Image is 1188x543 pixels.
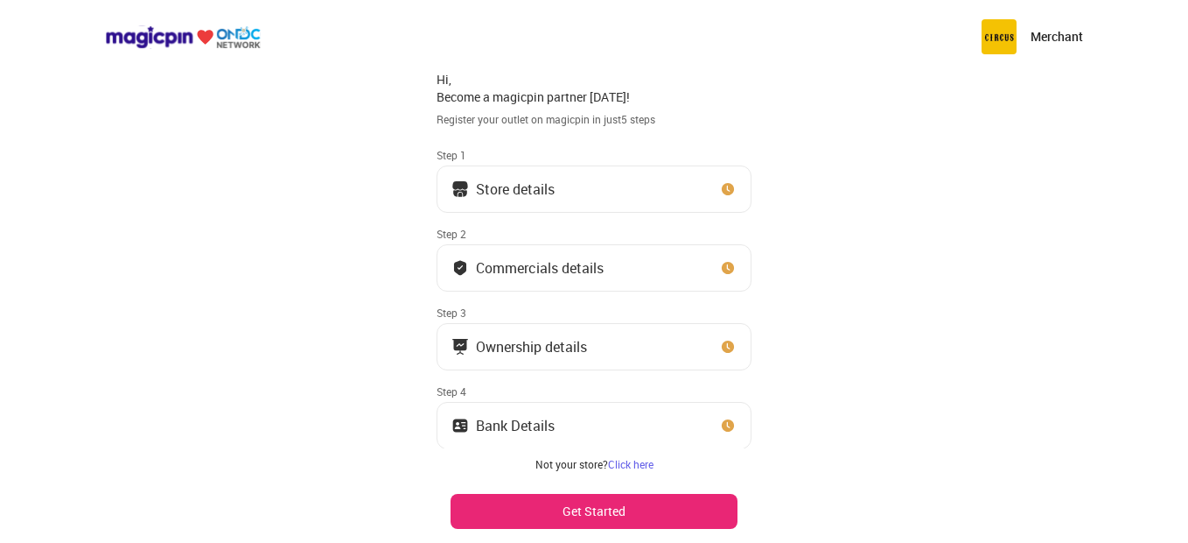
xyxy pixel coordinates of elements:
img: circus.b677b59b.png [982,19,1017,54]
img: ownership_icon.37569ceb.svg [451,417,469,434]
div: Step 2 [437,227,751,241]
span: Not your store? [535,457,608,471]
div: Store details [476,185,555,194]
button: Commercials details [437,244,751,292]
img: commercials_icon.983f7837.svg [451,338,469,356]
button: Ownership details [437,323,751,370]
button: Bank Details [437,402,751,449]
div: Ownership details [476,342,587,351]
img: clock_icon_new.67dbf243.svg [719,417,737,434]
img: storeIcon.9b1f7264.svg [451,180,469,198]
div: Hi, Become a magicpin partner [DATE]! [437,71,751,105]
div: Step 1 [437,148,751,162]
button: Store details [437,166,751,213]
div: Step 3 [437,306,751,320]
img: bank_details_tick.fdc3558c.svg [451,259,469,277]
img: clock_icon_new.67dbf243.svg [719,338,737,356]
a: Click here [608,457,653,471]
img: ondc-logo-new-small.8a59708e.svg [105,25,261,49]
div: Bank Details [476,421,555,430]
div: Register your outlet on magicpin in just 5 steps [437,112,751,127]
button: Get Started [451,494,737,529]
div: Step 4 [437,384,751,398]
div: Commercials details [476,264,604,272]
img: clock_icon_new.67dbf243.svg [719,259,737,277]
img: clock_icon_new.67dbf243.svg [719,180,737,198]
p: Merchant [1031,28,1083,46]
